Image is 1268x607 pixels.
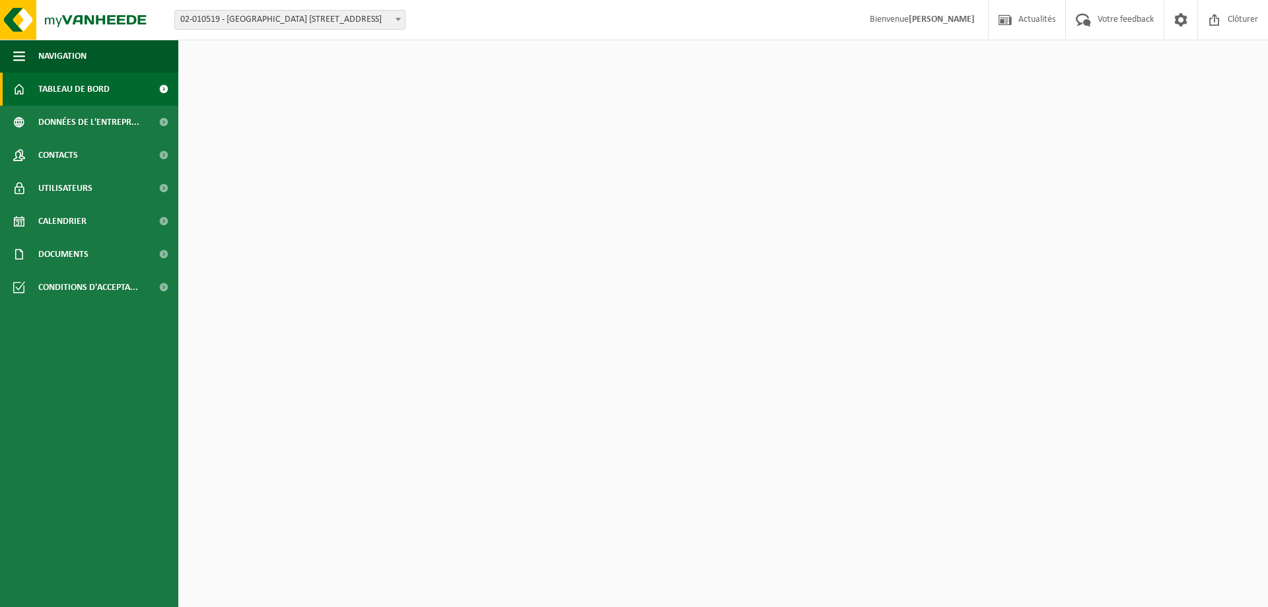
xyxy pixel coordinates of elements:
[38,40,87,73] span: Navigation
[38,139,78,172] span: Contacts
[38,271,138,304] span: Conditions d'accepta...
[175,11,405,29] span: 02-010519 - CARREFOUR BONCELLES 612 - 4100 BONCELLES, ROUTE DU CONDROZ 16
[38,238,88,271] span: Documents
[38,106,139,139] span: Données de l'entrepr...
[38,205,87,238] span: Calendrier
[38,73,110,106] span: Tableau de bord
[174,10,405,30] span: 02-010519 - CARREFOUR BONCELLES 612 - 4100 BONCELLES, ROUTE DU CONDROZ 16
[38,172,92,205] span: Utilisateurs
[909,15,975,24] strong: [PERSON_NAME]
